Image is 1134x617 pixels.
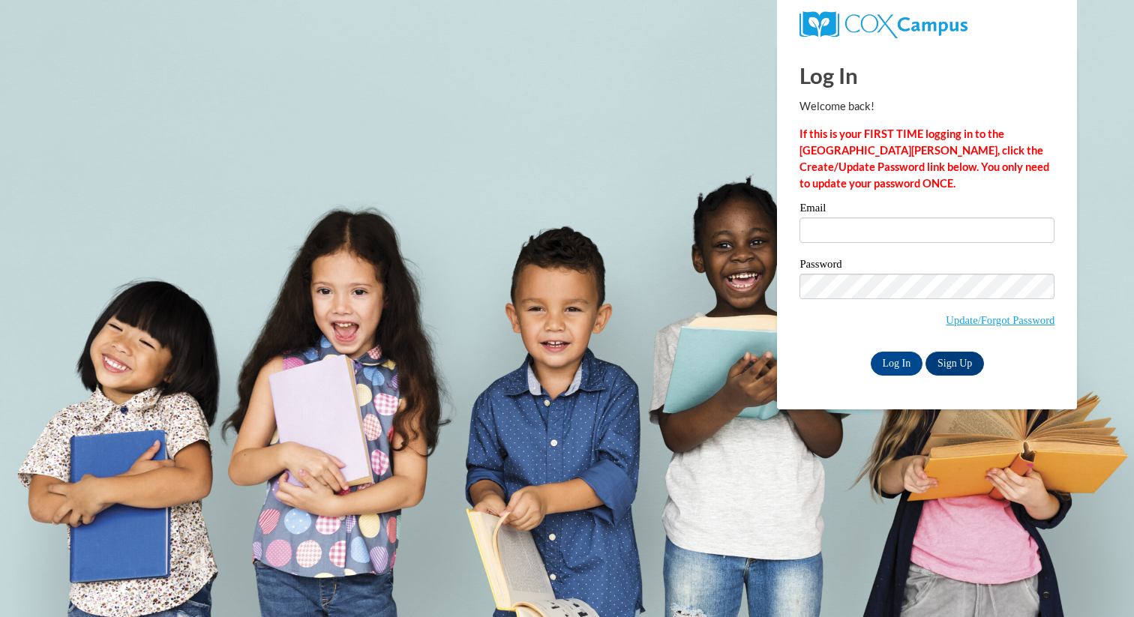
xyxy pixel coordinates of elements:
a: Sign Up [925,352,984,376]
img: COX Campus [799,11,967,38]
a: COX Campus [799,17,967,30]
input: Log In [871,352,923,376]
label: Password [799,259,1054,274]
strong: If this is your FIRST TIME logging in to the [GEOGRAPHIC_DATA][PERSON_NAME], click the Create/Upd... [799,127,1049,190]
a: Update/Forgot Password [946,314,1054,326]
label: Email [799,202,1054,217]
h1: Log In [799,60,1054,91]
p: Welcome back! [799,98,1054,115]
